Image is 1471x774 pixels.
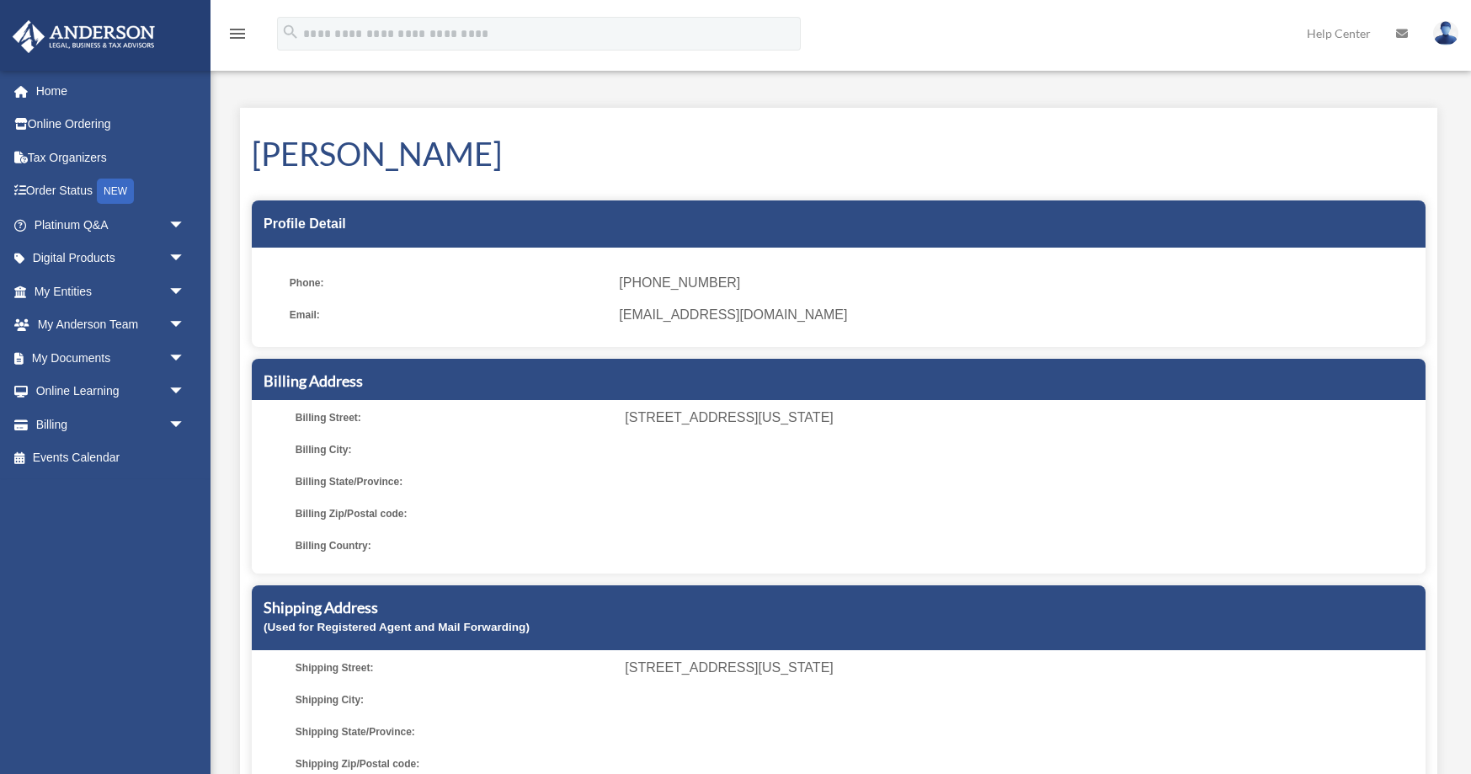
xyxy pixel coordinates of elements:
[12,308,211,342] a: My Anderson Teamarrow_drop_down
[1433,21,1458,45] img: User Pic
[12,375,211,408] a: Online Learningarrow_drop_down
[12,408,211,441] a: Billingarrow_drop_down
[8,20,160,53] img: Anderson Advisors Platinum Portal
[168,275,202,309] span: arrow_drop_down
[12,174,211,209] a: Order StatusNEW
[168,375,202,409] span: arrow_drop_down
[264,371,1414,392] h5: Billing Address
[290,303,607,327] span: Email:
[168,408,202,442] span: arrow_drop_down
[12,242,211,275] a: Digital Productsarrow_drop_down
[252,200,1426,248] div: Profile Detail
[12,208,211,242] a: Platinum Q&Aarrow_drop_down
[296,502,613,526] span: Billing Zip/Postal code:
[12,141,211,174] a: Tax Organizers
[290,271,607,295] span: Phone:
[264,621,530,633] small: (Used for Registered Agent and Mail Forwarding)
[296,406,613,430] span: Billing Street:
[296,688,613,712] span: Shipping City:
[625,406,1420,430] span: [STREET_ADDRESS][US_STATE]
[264,597,1414,618] h5: Shipping Address
[296,438,613,462] span: Billing City:
[296,656,613,680] span: Shipping Street:
[168,242,202,276] span: arrow_drop_down
[281,23,300,41] i: search
[168,208,202,243] span: arrow_drop_down
[168,308,202,343] span: arrow_drop_down
[12,441,211,475] a: Events Calendar
[227,24,248,44] i: menu
[625,656,1420,680] span: [STREET_ADDRESS][US_STATE]
[296,470,613,494] span: Billing State/Province:
[12,275,211,308] a: My Entitiesarrow_drop_down
[296,534,613,558] span: Billing Country:
[619,271,1414,295] span: [PHONE_NUMBER]
[168,341,202,376] span: arrow_drop_down
[227,29,248,44] a: menu
[296,720,613,744] span: Shipping State/Province:
[12,74,211,108] a: Home
[12,341,211,375] a: My Documentsarrow_drop_down
[619,303,1414,327] span: [EMAIL_ADDRESS][DOMAIN_NAME]
[12,108,211,141] a: Online Ordering
[252,131,1426,176] h1: [PERSON_NAME]
[97,179,134,204] div: NEW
